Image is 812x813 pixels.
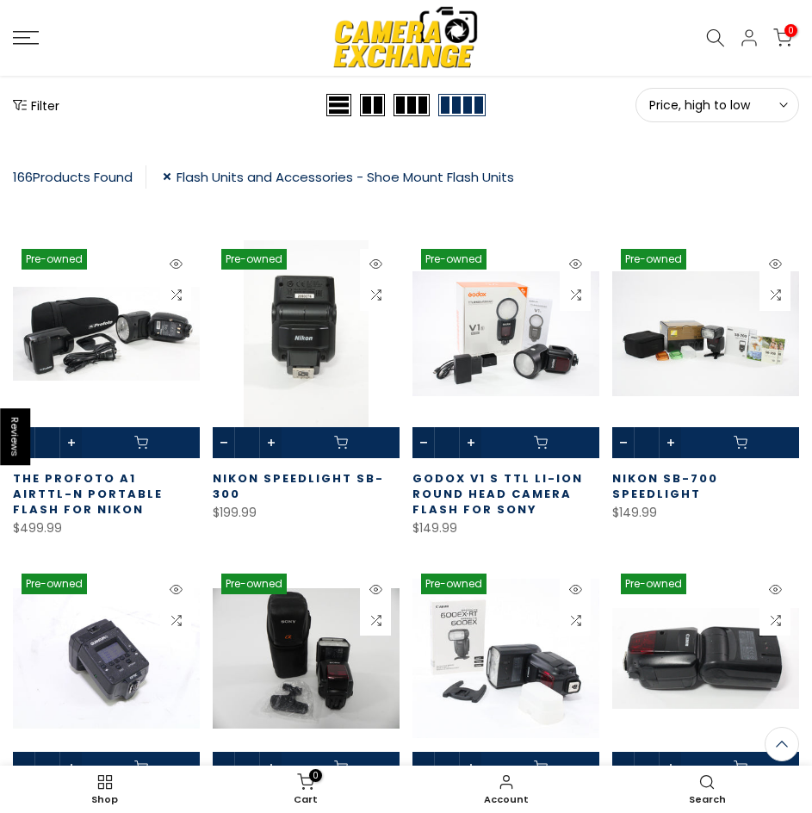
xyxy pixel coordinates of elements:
span: Cart [214,795,397,804]
button: Price, high to low [635,88,799,122]
span: 0 [309,769,322,782]
a: Shop [4,770,205,809]
span: Account [415,795,598,804]
div: $149.99 [612,502,799,524]
a: Account [406,770,607,809]
span: Price, high to low [649,97,785,113]
a: The Profoto A1 AirTTL-N Portable Flash for Nikon [13,470,163,518]
a: Nikon Speedlight SB-300 [213,470,384,502]
a: Search [607,770,808,809]
div: $499.99 [13,518,200,539]
span: Search [616,795,799,804]
div: $199.99 [213,502,400,524]
a: Nikon SB-700 Speedlight [612,470,718,502]
button: Show filters [13,96,59,114]
a: Flash Units and Accessories - Shoe Mount Flash Units [163,165,514,189]
div: Products Found [13,165,146,189]
span: 166 [13,168,33,186]
span: Shop [13,795,196,804]
a: 0 [773,28,792,47]
span: 0 [784,24,797,37]
a: Godox V1 S TTL Li-ion Round Head Camera Flash for Sony [412,470,583,518]
div: $149.99 [412,518,599,539]
a: 0 Cart [205,770,406,809]
a: Back to the top [765,727,799,761]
